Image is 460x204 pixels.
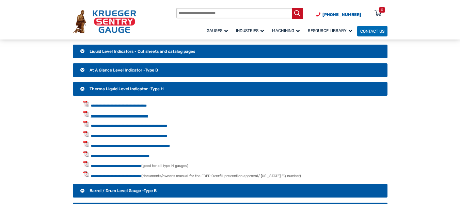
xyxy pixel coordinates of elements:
span: Gauges [207,28,228,33]
a: Phone Number (920) 434-8860 [316,12,361,18]
span: Liquid Level Indicators - Cut sheets and catalog pages [90,49,195,54]
a: Gauges [204,25,233,37]
span: Barrel / Drum Level Gauge -Type B [90,188,157,193]
img: Krueger Sentry Gauge [73,10,136,33]
a: Contact Us [357,26,387,36]
span: Machining [272,28,300,33]
span: Therma Liquid Level Indicator -Type H [90,87,164,91]
a: Machining [269,25,305,37]
span: [PHONE_NUMBER] [322,12,361,17]
li: (documents/owner’s manual for the FDEP Overfill prevention approval/ [US_STATE] EQ number) [83,171,387,179]
div: 0 [381,7,383,13]
span: At A Glance Level Indicator -Type D [90,68,158,73]
li: (good for all type H gauges) [83,161,387,169]
span: Contact Us [360,29,384,34]
span: Resource Library [308,28,352,33]
a: Resource Library [305,25,357,37]
span: Industries [236,28,264,33]
a: Industries [233,25,269,37]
